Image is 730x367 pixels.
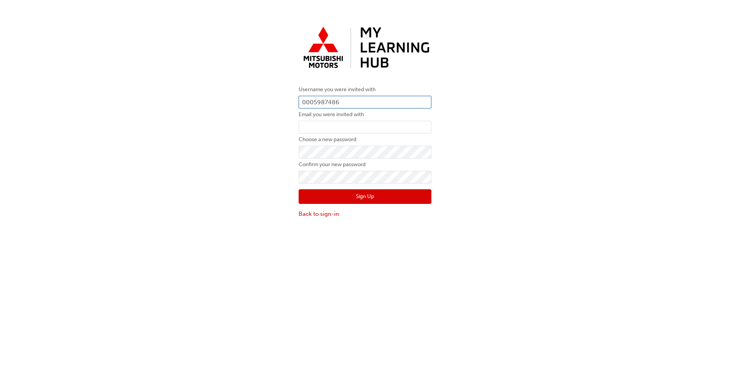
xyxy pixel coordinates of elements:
label: Choose a new password [299,135,431,144]
label: Confirm your new password [299,160,431,169]
label: Username you were invited with [299,85,431,94]
label: Email you were invited with [299,110,431,119]
img: mmal [299,23,431,73]
input: Username [299,96,431,109]
button: Sign Up [299,189,431,204]
a: Back to sign-in [299,210,431,219]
